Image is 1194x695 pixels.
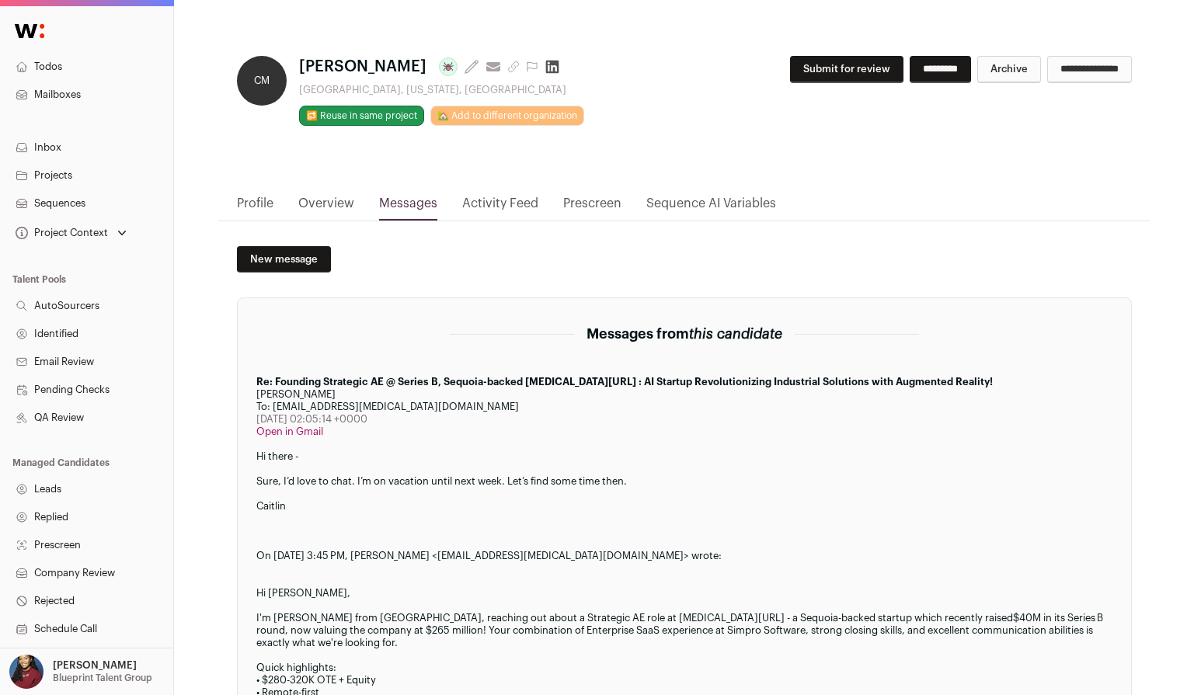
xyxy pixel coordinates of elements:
div: [PERSON_NAME] [256,388,1112,401]
div: CM [237,56,287,106]
span: [PERSON_NAME] [299,56,426,78]
a: Activity Feed [462,194,538,221]
button: Open dropdown [12,222,130,244]
a: 🏡 Add to different organization [430,106,584,126]
h2: Messages from [587,323,782,345]
div: To: [EMAIL_ADDRESS][MEDICAL_DATA][DOMAIN_NAME] [256,401,1112,413]
a: Open in Gmail [256,426,323,436]
div: I'm [PERSON_NAME] from [GEOGRAPHIC_DATA], reaching out about a Strategic AE role at [MEDICAL_DATA... [256,612,1112,649]
div: [DATE] 02:05:14 +0000 [256,413,1112,426]
a: Messages [379,194,437,221]
p: [PERSON_NAME] [53,659,137,672]
a: Sequence AI Variables [646,194,776,221]
div: Hi [PERSON_NAME], [256,587,1112,599]
a: New message [237,246,331,273]
button: Archive [977,56,1041,83]
img: 10010497-medium_jpg [9,655,44,689]
a: Prescreen [563,194,621,221]
div: Sure, I’d love to chat. I’m on vacation until next week. Let’s find some time then. [256,475,1112,488]
p: Hi there - [256,450,1112,463]
div: On [DATE] 3:45 PM, [PERSON_NAME] <[EMAIL_ADDRESS][MEDICAL_DATA][DOMAIN_NAME]> wrote: [256,537,1112,575]
span: this candidate [689,327,782,341]
a: Profile [237,194,273,221]
div: [GEOGRAPHIC_DATA], [US_STATE], [GEOGRAPHIC_DATA] [299,84,584,96]
button: Submit for review [790,56,903,83]
div: Project Context [12,227,108,239]
a: Overview [298,194,354,221]
div: • $280-320K OTE + Equity [256,674,1112,686]
p: Blueprint Talent Group [53,672,152,684]
div: Quick highlights: [256,662,1112,674]
div: Caitlin [256,500,1112,513]
img: Wellfound [6,16,53,47]
div: Re: Founding Strategic AE @ Series B, Sequoia-backed [MEDICAL_DATA][URL] : AI Startup Revolutioni... [256,376,1112,388]
button: Open dropdown [6,655,155,689]
button: 🔂 Reuse in same project [299,106,424,126]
